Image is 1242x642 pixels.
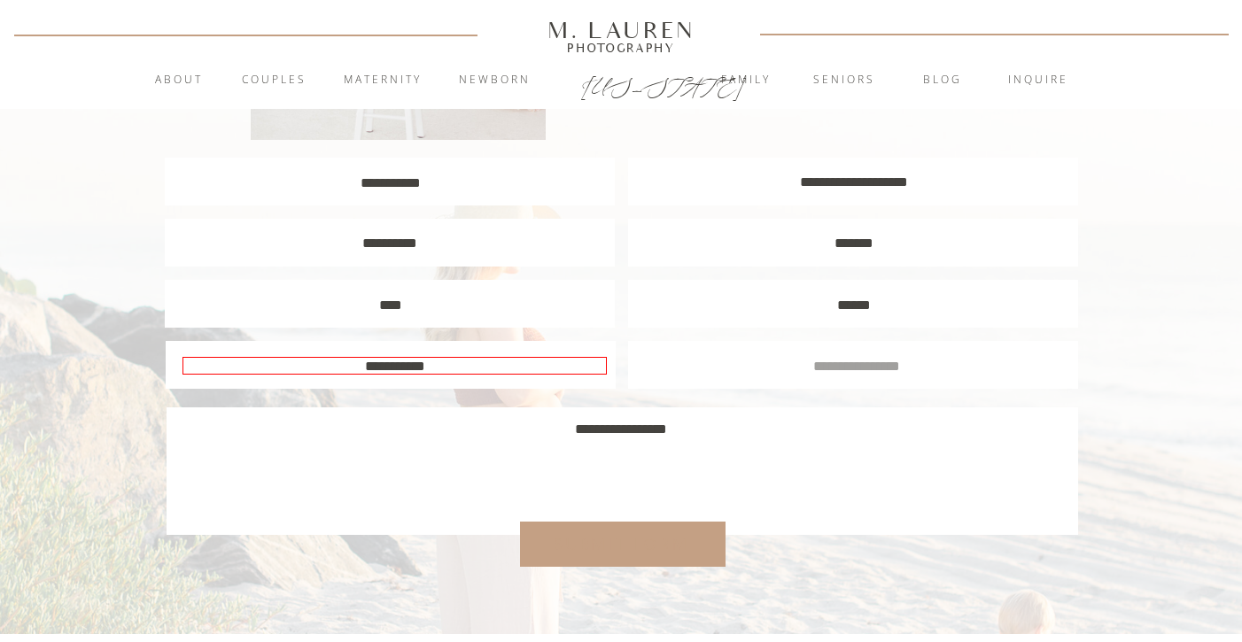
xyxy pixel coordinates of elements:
[539,43,703,52] a: Photography
[895,72,990,89] a: blog
[698,72,794,89] a: Family
[546,533,697,556] a: Submit form
[494,20,748,40] a: M. Lauren
[990,72,1086,89] a: inquire
[226,72,322,89] a: Couples
[335,72,431,89] a: Maternity
[446,72,542,89] a: Newborn
[581,73,662,94] a: [US_STATE]
[144,72,213,89] a: About
[796,72,892,89] a: Seniors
